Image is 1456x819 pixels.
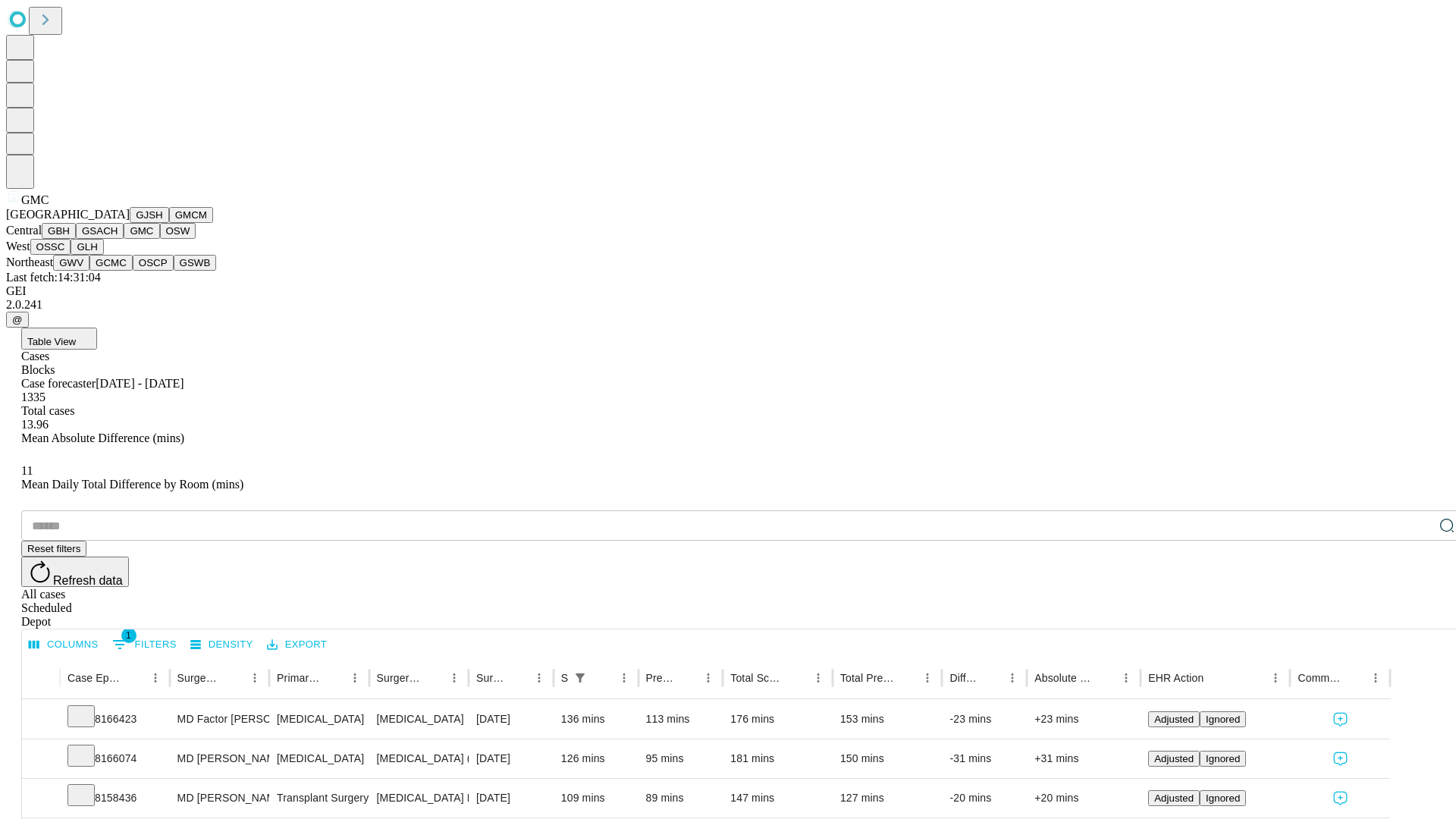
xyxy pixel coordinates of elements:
div: [DATE] [476,700,546,739]
button: Sort [981,667,1002,689]
button: Menu [344,667,366,689]
span: [DATE] - [DATE] [96,377,184,390]
div: Surgery Date [476,672,506,684]
div: 150 mins [840,739,935,778]
span: Reset filters [27,543,80,554]
div: Absolute Difference [1034,672,1093,684]
span: Adjusted [1154,714,1194,725]
button: Sort [1344,667,1365,689]
div: -23 mins [949,700,1019,739]
button: Sort [896,667,917,689]
button: GWV [53,255,89,271]
div: [MEDICAL_DATA] [277,739,361,778]
span: Northeast [6,256,53,268]
button: OSCP [133,255,174,271]
button: GJSH [130,207,169,223]
button: OSSC [30,239,71,255]
span: Mean Absolute Difference (mins) [21,431,184,444]
div: -20 mins [949,779,1019,817]
span: GMC [21,193,49,206]
span: West [6,240,30,253]
button: GSWB [174,255,217,271]
button: @ [6,312,29,328]
div: [MEDICAL_DATA] [277,700,361,739]
div: Total Scheduled Duration [730,672,785,684]
div: 8166074 [67,739,162,778]
div: Transplant Surgery [277,779,361,817]
span: Ignored [1206,714,1240,725]
button: Select columns [25,633,102,657]
div: 126 mins [561,739,631,778]
div: 8166423 [67,700,162,739]
button: Sort [323,667,344,689]
div: EHR Action [1148,672,1203,684]
button: Density [187,633,257,657]
div: 181 mins [730,739,825,778]
div: 153 mins [840,700,935,739]
button: Sort [124,667,145,689]
span: 13.96 [21,418,49,431]
button: Sort [786,667,808,689]
span: Last fetch: 14:31:04 [6,271,101,284]
div: [DATE] [476,739,546,778]
button: Adjusted [1148,790,1200,806]
button: Menu [1365,667,1386,689]
div: Surgeon Name [177,672,221,684]
button: Expand [30,746,52,773]
button: Sort [507,667,529,689]
div: +20 mins [1034,779,1133,817]
button: Sort [676,667,698,689]
div: GEI [6,284,1450,298]
div: [DATE] [476,779,546,817]
div: 2.0.241 [6,298,1450,312]
button: Expand [30,707,52,733]
span: Total cases [21,404,74,417]
button: Refresh data [21,557,129,587]
button: Menu [1002,667,1023,689]
button: GLH [71,239,103,255]
button: GCMC [89,255,133,271]
button: Menu [698,667,719,689]
div: -31 mins [949,739,1019,778]
span: Mean Daily Total Difference by Room (mins) [21,478,243,491]
div: 109 mins [561,779,631,817]
div: +23 mins [1034,700,1133,739]
div: MD [PERSON_NAME] [177,779,262,817]
span: 1335 [21,391,45,403]
span: @ [12,314,23,325]
div: Total Predicted Duration [840,672,895,684]
span: Adjusted [1154,792,1194,804]
button: Adjusted [1148,751,1200,767]
button: Menu [244,667,265,689]
button: Sort [223,667,244,689]
button: Sort [592,667,613,689]
span: Table View [27,336,76,347]
button: Adjusted [1148,711,1200,727]
div: Comments [1298,672,1341,684]
div: Difference [949,672,979,684]
button: Sort [1094,667,1116,689]
span: Ignored [1206,753,1240,764]
div: 127 mins [840,779,935,817]
button: Menu [529,667,550,689]
div: [MEDICAL_DATA] REVISION [MEDICAL_DATA] CANNULA OR [MEDICAL_DATA] [377,779,461,817]
button: Ignored [1200,790,1246,806]
div: Primary Service [277,672,321,684]
div: Surgery Name [377,672,421,684]
button: Ignored [1200,751,1246,767]
div: MD [PERSON_NAME] [177,739,262,778]
div: Scheduled In Room Duration [561,672,568,684]
button: Sort [1205,667,1226,689]
button: GBH [42,223,76,239]
button: Table View [21,328,97,350]
span: Adjusted [1154,753,1194,764]
button: Reset filters [21,541,86,557]
div: 147 mins [730,779,825,817]
div: 89 mins [646,779,716,817]
div: 136 mins [561,700,631,739]
button: GMCM [169,207,213,223]
div: 8158436 [67,779,162,817]
button: Sort [422,667,444,689]
button: Expand [30,786,52,812]
button: OSW [160,223,196,239]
